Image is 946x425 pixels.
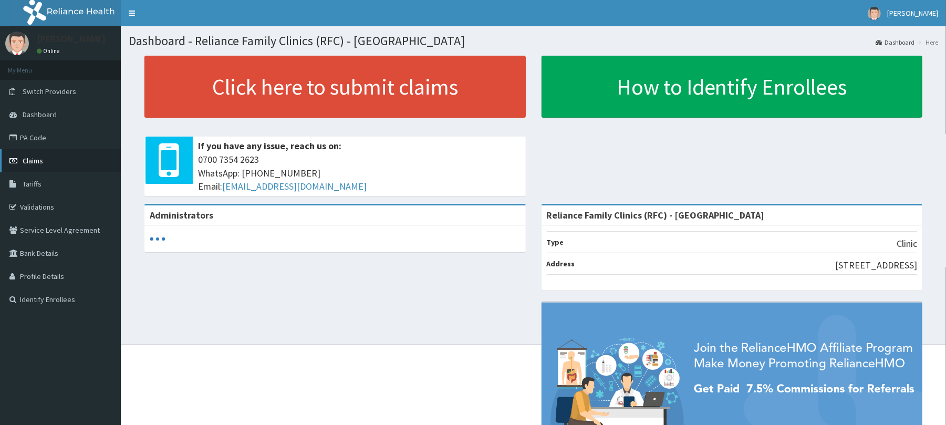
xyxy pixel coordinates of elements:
span: Claims [23,156,43,165]
span: [PERSON_NAME] [887,8,938,18]
a: Online [37,47,62,55]
span: Dashboard [23,110,57,119]
p: Clinic [897,237,917,251]
span: 0700 7354 2623 WhatsApp: [PHONE_NUMBER] Email: [198,153,521,193]
a: Dashboard [876,38,914,47]
h1: Dashboard - Reliance Family Clinics (RFC) - [GEOGRAPHIC_DATA] [129,34,938,48]
li: Here [916,38,938,47]
a: How to Identify Enrollees [542,56,923,118]
img: User Image [868,7,881,20]
svg: audio-loading [150,231,165,247]
b: Type [547,237,564,247]
b: Address [547,259,575,268]
img: User Image [5,32,29,55]
b: Administrators [150,209,213,221]
span: Tariffs [23,179,41,189]
b: If you have any issue, reach us on: [198,140,341,152]
p: [STREET_ADDRESS] [835,258,917,272]
p: [PERSON_NAME] [37,34,106,44]
a: [EMAIL_ADDRESS][DOMAIN_NAME] [222,180,367,192]
span: Switch Providers [23,87,76,96]
a: Click here to submit claims [144,56,526,118]
strong: Reliance Family Clinics (RFC) - [GEOGRAPHIC_DATA] [547,209,765,221]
